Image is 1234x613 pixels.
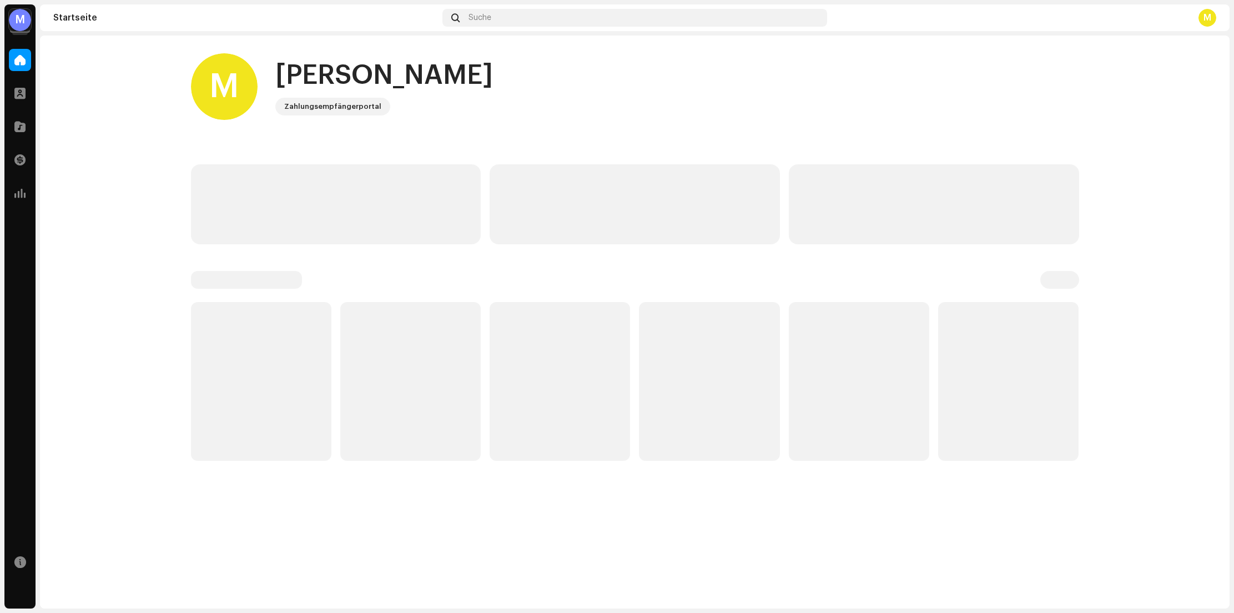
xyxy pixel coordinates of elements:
div: [PERSON_NAME] [275,58,493,93]
div: Zahlungsempfängerportal [284,100,381,113]
div: M [1198,9,1216,27]
div: M [9,9,31,31]
span: Suche [469,13,491,22]
div: M [191,53,258,120]
div: Startseite [53,13,438,22]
